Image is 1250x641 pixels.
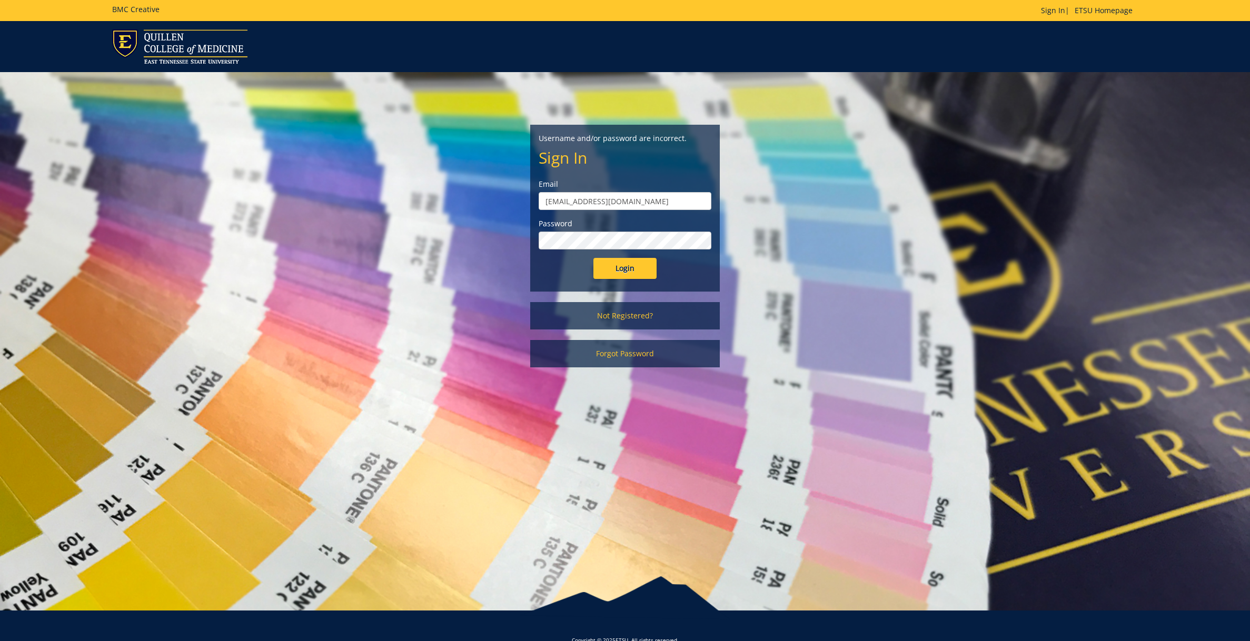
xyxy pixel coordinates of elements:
[1041,5,1138,16] p: |
[593,258,657,279] input: Login
[539,218,711,229] label: Password
[1069,5,1138,15] a: ETSU Homepage
[530,302,720,329] a: Not Registered?
[539,133,711,144] p: Username and/or password are incorrect.
[539,179,711,189] label: Email
[112,5,160,13] h5: BMC Creative
[539,149,711,166] h2: Sign In
[1041,5,1065,15] a: Sign In
[530,340,720,367] a: Forgot Password
[112,29,247,64] img: ETSU logo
